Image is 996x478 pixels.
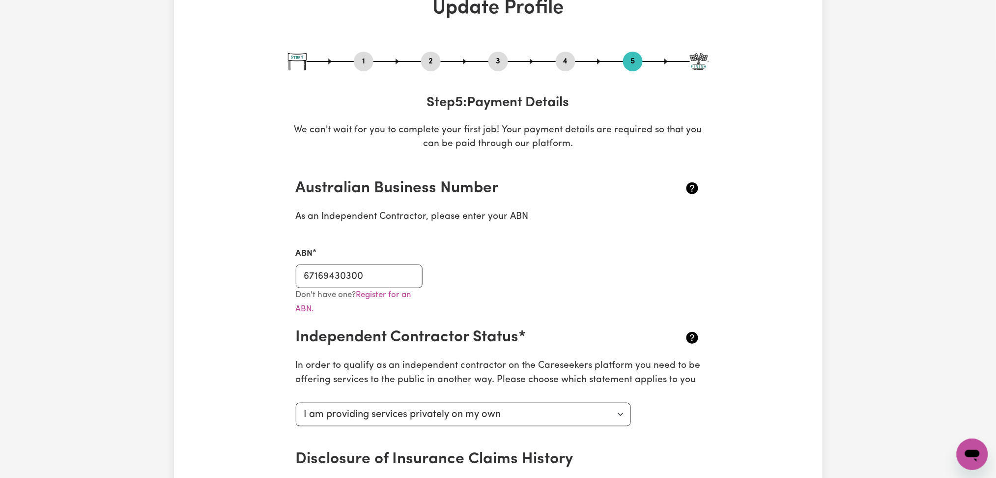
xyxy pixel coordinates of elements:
p: As an Independent Contractor, please enter your ABN [296,210,701,224]
p: In order to qualify as an independent contractor on the Careseekers platform you need to be offer... [296,359,701,388]
button: Go to step 5 [623,55,643,68]
input: e.g. 51 824 753 556 [296,265,423,288]
h2: Independent Contractor Status* [296,328,633,347]
button: Go to step 1 [354,55,373,68]
button: Go to step 3 [488,55,508,68]
button: Go to step 4 [556,55,575,68]
iframe: Button to launch messaging window [957,439,988,470]
button: Go to step 2 [421,55,441,68]
h3: Step 5 : Payment Details [288,95,709,112]
h2: Australian Business Number [296,179,633,198]
p: We can't wait for you to complete your first job! Your payment details are required so that you c... [288,123,709,152]
h2: Disclosure of Insurance Claims History [296,450,633,469]
small: Don't have one? [296,291,411,313]
label: ABN [296,247,313,260]
a: Register for an ABN. [296,291,411,313]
